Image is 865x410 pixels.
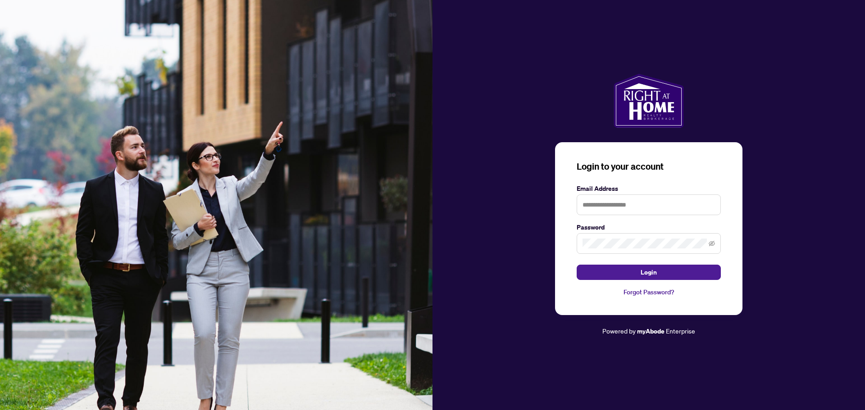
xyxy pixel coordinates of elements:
a: Forgot Password? [577,287,721,297]
a: myAbode [637,326,665,336]
span: Powered by [602,327,636,335]
label: Email Address [577,184,721,194]
h3: Login to your account [577,160,721,173]
span: Login [641,265,657,279]
span: eye-invisible [709,240,715,247]
img: ma-logo [614,74,683,128]
label: Password [577,222,721,232]
span: Enterprise [666,327,695,335]
button: Login [577,265,721,280]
